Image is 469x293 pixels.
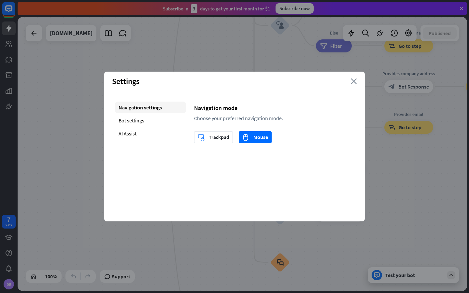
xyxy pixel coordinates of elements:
div: Subscribe now [276,3,314,14]
span: Go to step [399,124,421,131]
div: DB [4,279,14,289]
span: Go to step [399,43,421,49]
div: Navigation mode [194,104,354,112]
div: Trackpad [198,132,229,143]
div: Mouse [242,132,268,143]
div: 3 [191,4,197,13]
i: close [351,78,357,84]
i: trackpad [198,134,205,141]
div: 100% [43,271,59,282]
div: days [6,222,12,227]
i: mouse [242,134,249,141]
div: AI Assist [115,128,186,139]
i: filter [320,43,327,49]
i: block_faq [277,259,284,266]
div: Choose your preferred navigation mode. [194,115,354,121]
button: trackpadTrackpad [194,131,233,143]
div: Provides email [379,111,438,118]
a: 7 days [2,215,16,229]
div: nomadmarbella.es [50,25,92,41]
button: Open LiveChat chat widget [5,3,25,22]
span: Filter [330,43,342,49]
span: Settings [112,76,139,86]
div: Subscribe in days to get your first month for $1 [163,4,270,13]
div: Else [311,30,357,36]
button: mouseMouse [239,131,272,143]
div: Provides company address [379,70,438,77]
div: Test your bot [385,272,444,278]
div: 7 [7,216,10,222]
div: is Company Address? [311,70,357,77]
i: block_bot_response [389,83,395,90]
i: block_goto [389,43,395,49]
span: Support [112,271,130,282]
div: Bot settings [115,115,186,126]
div: Navigation settings [115,102,186,113]
span: Bot Response [398,83,429,90]
i: block_goto [389,124,395,131]
i: block_user_input [276,21,284,29]
button: Published [423,27,457,39]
